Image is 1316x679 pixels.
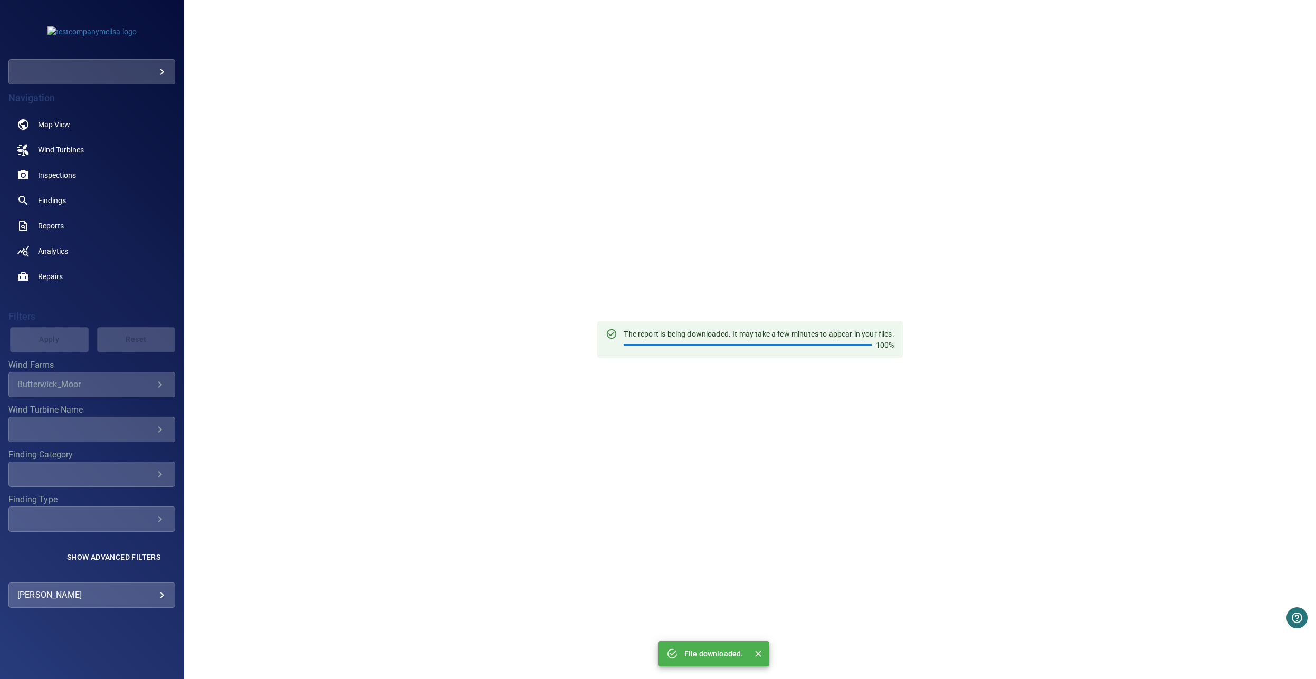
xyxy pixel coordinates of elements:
[8,406,175,414] label: Wind Turbine Name
[61,549,167,566] button: Show Advanced Filters
[38,119,70,130] span: Map View
[17,587,166,604] div: [PERSON_NAME]
[8,311,175,322] h4: Filters
[8,213,175,238] a: reports noActive
[624,324,894,354] div: The report is being downloaded. It may take a few minutes to appear in your files.
[38,246,68,256] span: Analytics
[8,112,175,137] a: map noActive
[876,340,894,350] p: 100%
[8,238,175,264] a: analytics noActive
[47,26,137,37] img: testcompanymelisa-logo
[8,462,175,487] div: Finding Category
[38,145,84,155] span: Wind Turbines
[67,553,160,561] span: Show Advanced Filters
[38,221,64,231] span: Reports
[38,195,66,206] span: Findings
[8,506,175,532] div: Finding Type
[8,372,175,397] div: Wind Farms
[8,162,175,188] a: inspections noActive
[8,188,175,213] a: findings noActive
[8,137,175,162] a: windturbines noActive
[751,647,765,661] button: Close
[38,271,63,282] span: Repairs
[8,451,175,459] label: Finding Category
[8,361,175,369] label: Wind Farms
[8,93,175,103] h4: Navigation
[684,648,743,659] p: File downloaded.
[8,417,175,442] div: Wind Turbine Name
[17,379,154,389] div: Butterwick_Moor
[8,59,175,84] div: testcompanymelisa
[8,495,175,504] label: Finding Type
[38,170,76,180] span: Inspections
[8,264,175,289] a: repairs noActive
